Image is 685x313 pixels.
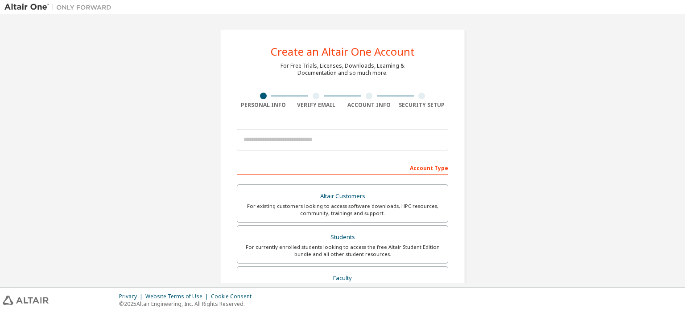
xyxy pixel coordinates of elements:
[243,231,442,244] div: Students
[3,296,49,305] img: altair_logo.svg
[237,102,290,109] div: Personal Info
[145,293,211,300] div: Website Terms of Use
[243,272,442,285] div: Faculty
[396,102,449,109] div: Security Setup
[4,3,116,12] img: Altair One
[119,293,145,300] div: Privacy
[211,293,257,300] div: Cookie Consent
[119,300,257,308] p: © 2025 Altair Engineering, Inc. All Rights Reserved.
[290,102,343,109] div: Verify Email
[243,203,442,217] div: For existing customers looking to access software downloads, HPC resources, community, trainings ...
[271,46,415,57] div: Create an Altair One Account
[281,62,404,77] div: For Free Trials, Licenses, Downloads, Learning & Documentation and so much more.
[243,190,442,203] div: Altair Customers
[243,244,442,258] div: For currently enrolled students looking to access the free Altair Student Edition bundle and all ...
[342,102,396,109] div: Account Info
[237,160,448,175] div: Account Type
